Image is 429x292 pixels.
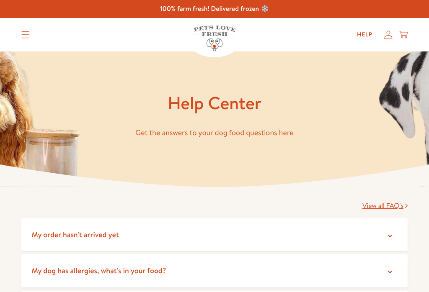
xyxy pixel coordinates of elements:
[31,229,119,240] span: My order hasn't arrived yet
[350,26,379,43] a: Help
[21,92,408,115] h1: Help Center
[21,218,408,251] summary: My order hasn't arrived yet
[362,201,408,210] a: View all FAQ's
[194,26,235,51] img: Pets Love Fresh
[31,265,166,276] span: My dog has allergies, what's in your food?
[362,201,403,210] span: View all FAQ's
[21,254,408,287] summary: My dog has allergies, what's in your food?
[21,126,408,139] p: Get the answers to your dog food questions here
[15,24,36,45] summary: Translation missing: en.sections.header.menu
